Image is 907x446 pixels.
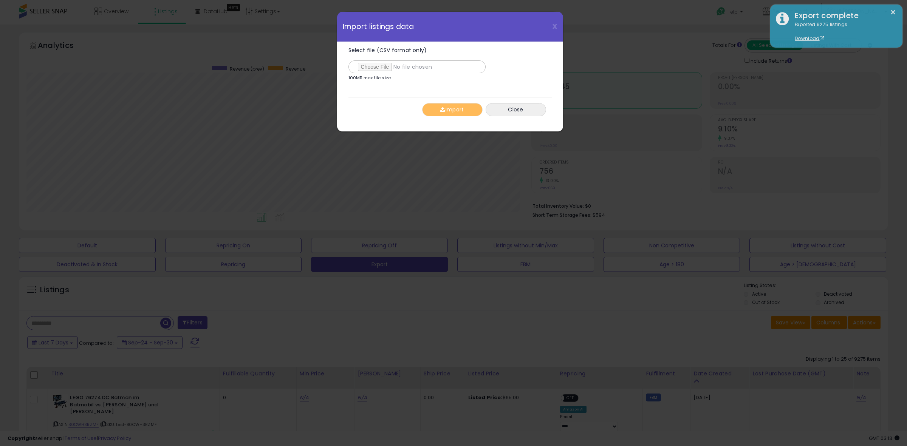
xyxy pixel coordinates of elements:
div: Exported 9275 listings. [789,21,897,42]
p: 100MB max file size [348,76,391,80]
span: Select file (CSV format only) [348,46,427,54]
span: X [552,21,557,32]
span: Import listings data [343,23,414,30]
button: × [890,8,896,17]
button: Close [486,103,546,116]
div: Export complete [789,10,897,21]
a: Download [795,35,824,42]
button: Import [422,103,483,116]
